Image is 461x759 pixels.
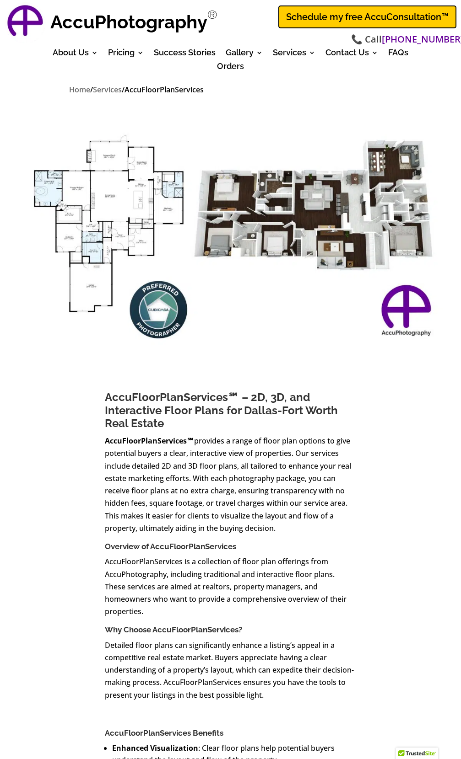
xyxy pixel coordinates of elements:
span: / [90,85,93,95]
h3: Why Choose AccuFloorPlanServices? [105,625,357,639]
strong: AccuPhotography [50,11,207,32]
a: Services [93,85,122,96]
p: Detailed floor plans can significantly enhance a listing’s appeal in a competitive real estate ma... [105,639,357,709]
a: Services [273,49,315,59]
span: / [122,85,125,95]
a: Orders [217,63,244,73]
span: AccuFloorPlanServices℠ – 2D, 3D, and Interactive Floor Plans for Dallas-Fort Worth Real Estate [105,390,338,430]
a: Gallery [226,49,263,59]
img: AccuPhotography [5,2,46,43]
p: provides a range of floor plan options to give potential buyers a clear, interactive view of prop... [105,435,357,542]
a: Contact Us [325,49,378,59]
strong: Enhanced Visualization [112,743,198,753]
h3: Overview of AccuFloorPlanServices [105,542,357,556]
a: Success Stories [154,49,216,59]
strong: AccuFloorPlanServices℠ [105,436,194,446]
a: Pricing [108,49,144,59]
a: AccuPhotography Logo - Professional Real Estate Photography and Media Services in Dallas, Texas [5,2,46,43]
a: Home [69,85,90,96]
span: AccuFloorPlanServices [125,85,204,95]
h3: AccuFloorPlanServices Benefits [105,728,357,742]
a: Schedule my free AccuConsultation™ [278,5,456,28]
nav: breadcrumbs [69,84,392,96]
a: About Us [53,49,98,59]
p: AccuFloorPlanServices is a collection of floor plan offerings from AccuPhotography, including tra... [105,556,357,625]
a: FAQs [388,49,408,59]
sup: Registered Trademark [207,8,217,21]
